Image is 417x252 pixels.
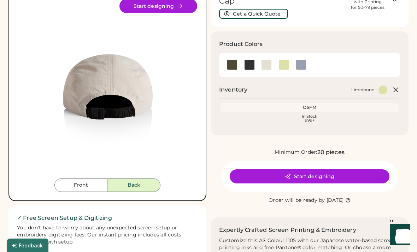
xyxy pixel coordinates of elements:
[383,220,414,251] iframe: Front Chat
[269,197,325,204] div: Order will be ready by
[222,105,397,110] div: OSFM
[219,86,247,94] h2: Inventory
[17,214,198,222] h2: ✓ Free Screen Setup & Digitizing
[107,178,160,192] button: Back
[317,148,345,157] div: 20 pieces
[54,178,107,192] button: Front
[275,149,317,156] div: Minimum Order:
[230,169,389,183] button: Start designing
[222,115,397,122] div: In Stock 999+
[351,87,374,93] div: Lime/bone
[327,197,344,204] div: [DATE]
[17,224,198,246] div: You don't have to worry about any unexpected screen setup or embroidery digitizing fees. Our inst...
[219,40,263,48] h3: Product Colors
[219,226,356,234] h2: Expertly Crafted Screen Printing & Embroidery
[219,9,288,19] button: Get a Quick Quote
